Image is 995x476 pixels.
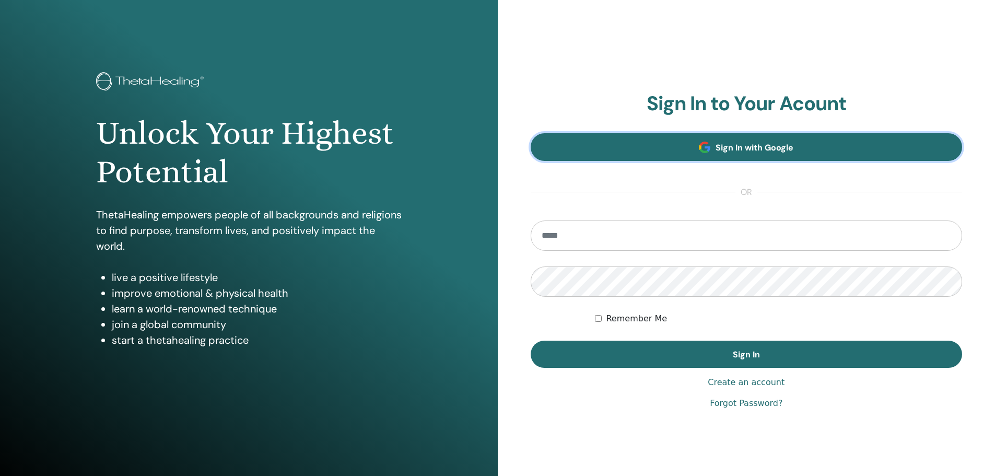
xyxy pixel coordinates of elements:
[595,312,962,325] div: Keep me authenticated indefinitely or until I manually logout
[96,114,402,192] h1: Unlock Your Highest Potential
[606,312,667,325] label: Remember Me
[710,397,782,410] a: Forgot Password?
[735,186,757,199] span: or
[96,207,402,254] p: ThetaHealing empowers people of all backgrounds and religions to find purpose, transform lives, a...
[531,92,963,116] h2: Sign In to Your Acount
[708,376,785,389] a: Create an account
[112,270,402,285] li: live a positive lifestyle
[112,301,402,317] li: learn a world-renowned technique
[112,332,402,348] li: start a thetahealing practice
[733,349,760,360] span: Sign In
[531,341,963,368] button: Sign In
[716,142,793,153] span: Sign In with Google
[112,285,402,301] li: improve emotional & physical health
[531,133,963,161] a: Sign In with Google
[112,317,402,332] li: join a global community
